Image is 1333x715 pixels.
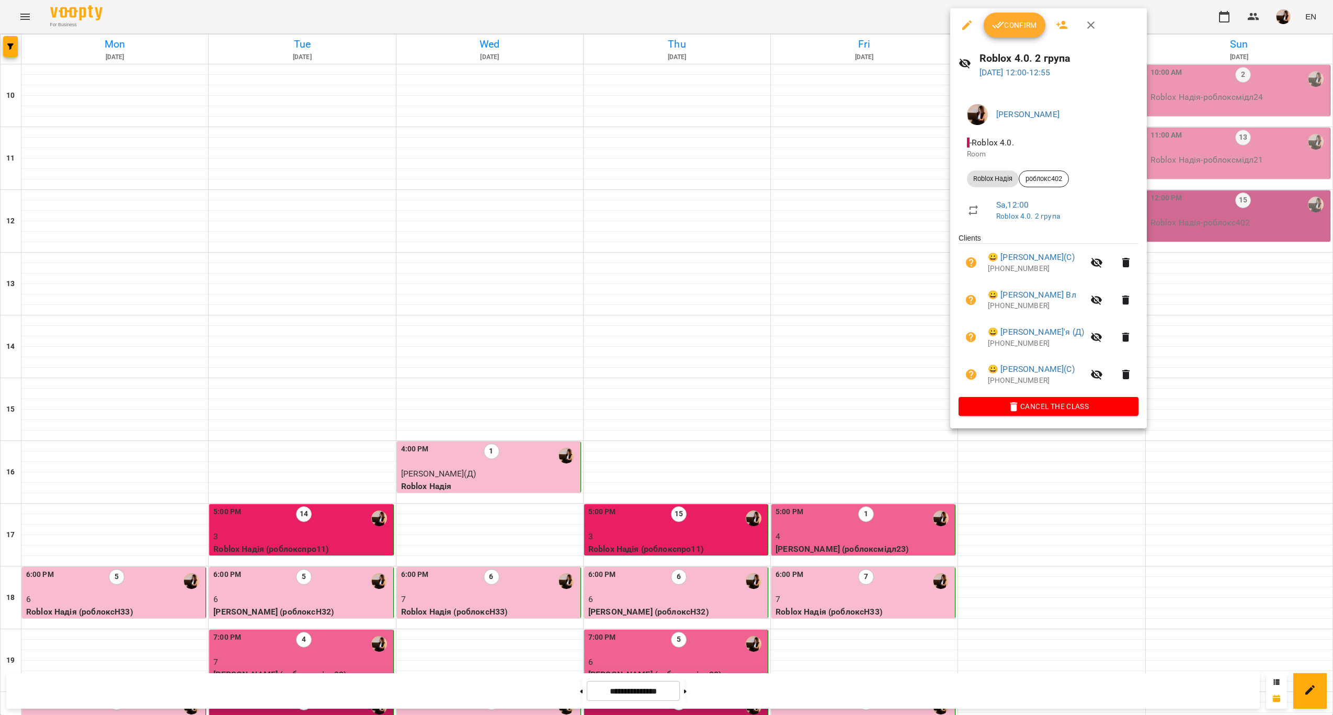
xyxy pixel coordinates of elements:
[959,288,984,313] button: Unpaid. Bill the attendance?
[959,362,984,387] button: Unpaid. Bill the attendance?
[992,19,1037,31] span: Confirm
[996,109,1059,119] a: [PERSON_NAME]
[959,233,1138,397] ul: Clients
[988,326,1084,338] a: 😀 [PERSON_NAME]'я (Д)
[967,400,1130,413] span: Cancel the class
[967,104,988,125] img: f1c8304d7b699b11ef2dd1d838014dff.jpg
[979,50,1138,66] h6: Roblox 4.0. 2 група
[1019,171,1069,187] div: роблокс402
[988,363,1075,376] a: 😀 [PERSON_NAME](С)
[984,13,1045,38] button: Confirm
[988,301,1084,311] p: [PHONE_NUMBER]
[988,338,1084,349] p: [PHONE_NUMBER]
[967,138,1016,147] span: - Roblox 4.0.
[996,200,1029,210] a: Sa , 12:00
[959,250,984,275] button: Unpaid. Bill the attendance?
[959,397,1138,416] button: Cancel the class
[988,264,1084,274] p: [PHONE_NUMBER]
[979,67,1051,77] a: [DATE] 12:00-12:55
[996,212,1060,220] a: Roblox 4.0. 2 група
[1019,174,1068,184] span: роблокс402
[959,325,984,350] button: Unpaid. Bill the attendance?
[988,289,1076,301] a: 😀 [PERSON_NAME] Вл
[967,149,1130,160] p: Room
[988,376,1084,386] p: [PHONE_NUMBER]
[988,251,1075,264] a: 😀 [PERSON_NAME](С)
[967,174,1019,184] span: Roblox Надія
